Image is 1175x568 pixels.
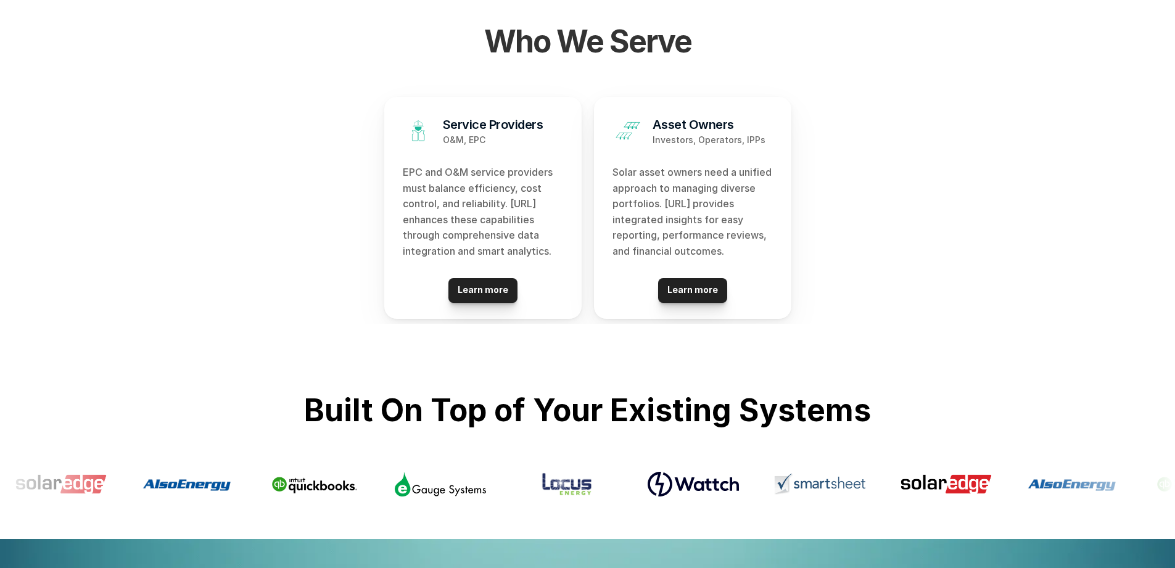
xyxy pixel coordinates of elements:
p: Learn more [458,285,508,295]
h3: Service Providers [443,116,543,133]
a: Learn more [448,278,517,303]
h3: Asset Owners [653,116,734,133]
p: O&M, EPC [443,133,485,146]
p: EPC and O&M service providers must balance efficiency, cost control, and reliability. [URL] enhan... [403,165,563,260]
a: Learn more [658,278,727,303]
iframe: Chat Widget [953,410,1175,568]
h2: Who We Serve [25,23,1150,60]
p: Investors, Operators, IPPs [653,133,765,146]
h2: Built On Top of Your Existing Systems [118,392,1058,429]
p: Solar asset owners need a unified approach to managing diverse portfolios. [URL] provides integra... [612,165,773,260]
p: Learn more [667,285,718,295]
